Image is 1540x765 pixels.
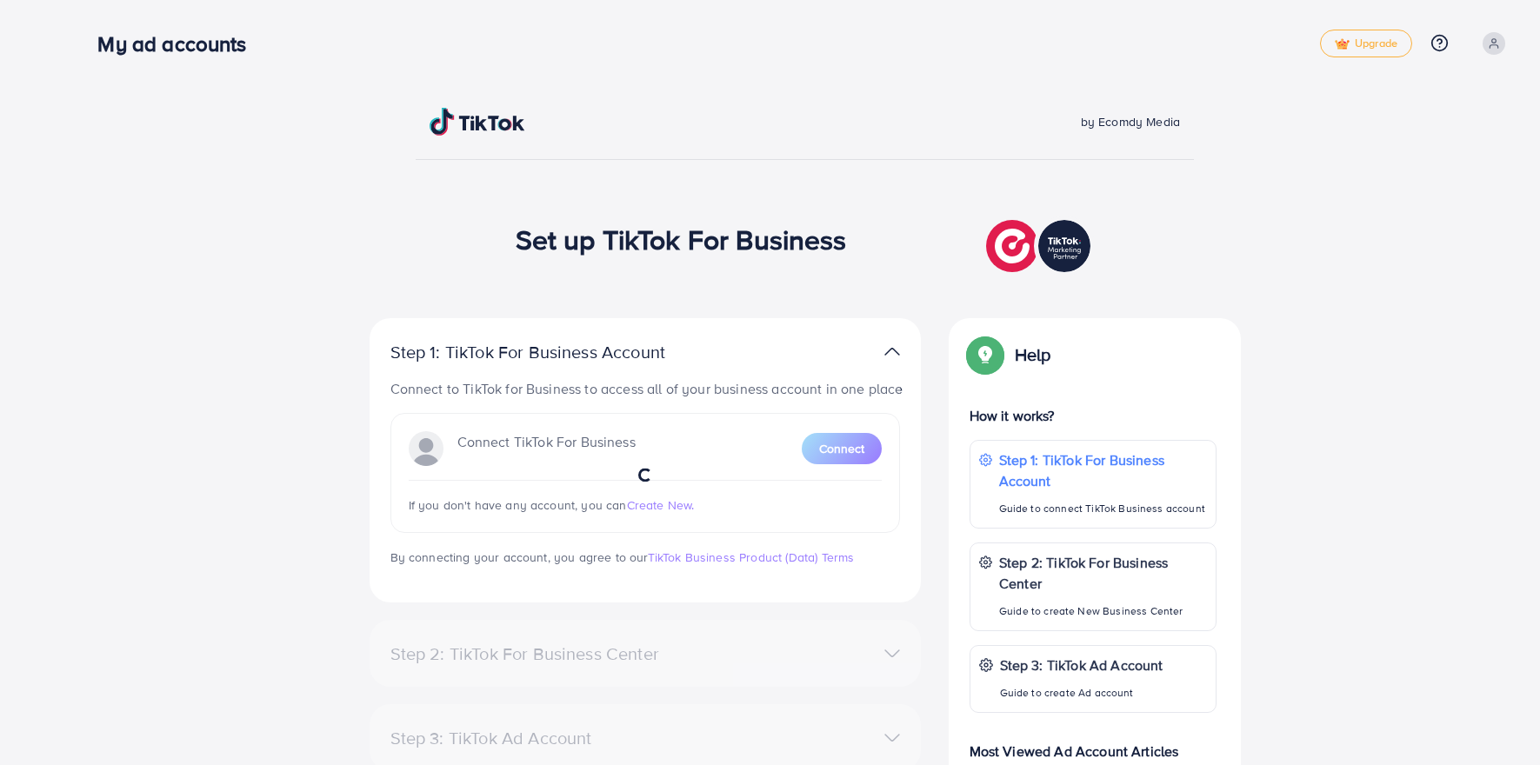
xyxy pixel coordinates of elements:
[1000,682,1163,703] p: Guide to create Ad account
[390,342,721,363] p: Step 1: TikTok For Business Account
[430,108,525,136] img: TikTok
[999,601,1207,622] p: Guide to create New Business Center
[999,449,1207,491] p: Step 1: TikTok For Business Account
[970,405,1217,426] p: How it works?
[1320,30,1412,57] a: tickUpgrade
[1015,344,1051,365] p: Help
[970,339,1001,370] img: Popup guide
[986,216,1095,276] img: TikTok partner
[999,552,1207,594] p: Step 2: TikTok For Business Center
[1335,38,1350,50] img: tick
[97,31,260,57] h3: My ad accounts
[1000,655,1163,675] p: Step 3: TikTok Ad Account
[884,339,900,364] img: TikTok partner
[1081,113,1180,130] span: by Ecomdy Media
[970,727,1217,762] p: Most Viewed Ad Account Articles
[1335,37,1397,50] span: Upgrade
[999,498,1207,519] p: Guide to connect TikTok Business account
[516,223,847,256] h1: Set up TikTok For Business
